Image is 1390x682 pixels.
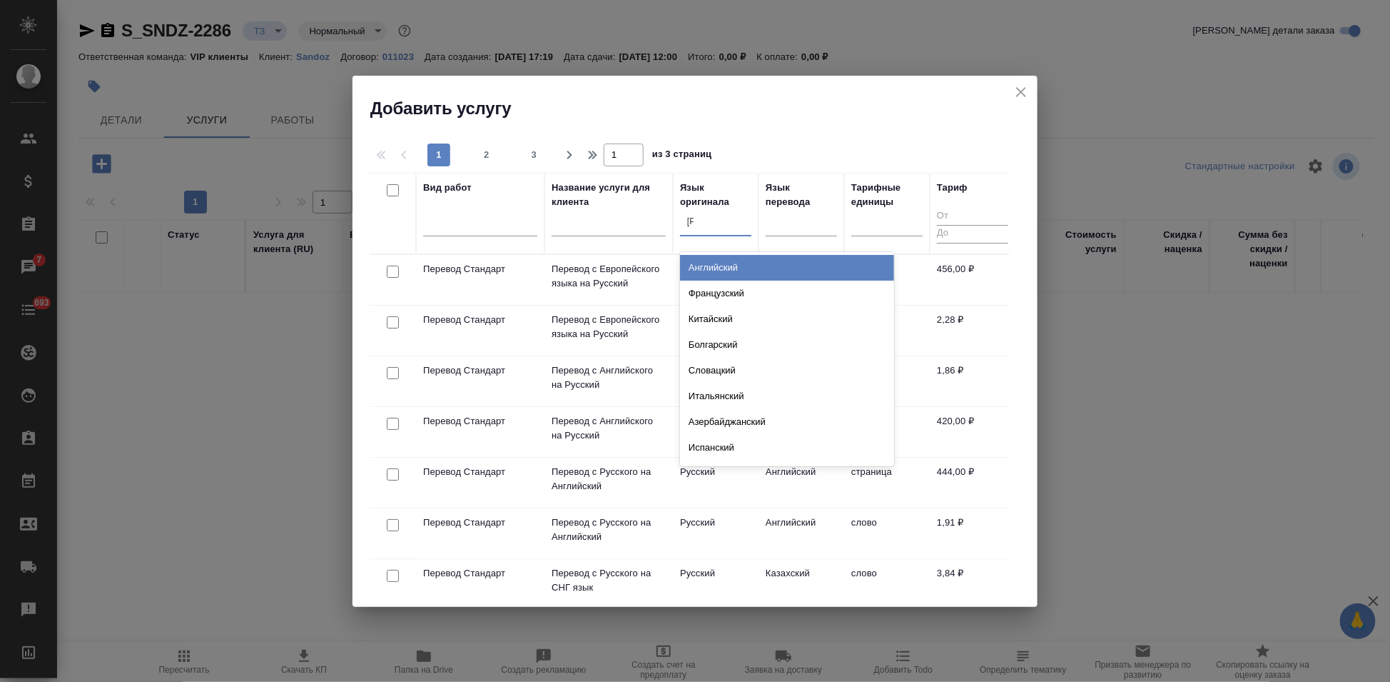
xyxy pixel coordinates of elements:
p: Перевод Стандарт [423,363,537,378]
div: Словацкий [680,358,894,383]
div: Итальянский [680,383,894,409]
div: Английский [680,255,894,281]
td: Русский [673,458,759,508]
td: Английский [673,356,759,406]
p: Перевод с Европейского языка на Русский [552,313,666,341]
td: Казахский [759,559,844,609]
td: 3,84 ₽ [930,559,1015,609]
div: Название услуги для клиента [552,181,666,209]
span: из 3 страниц [652,146,712,166]
td: слово [844,559,930,609]
td: 1,91 ₽ [930,508,1015,558]
p: Перевод с Английского на Русский [552,363,666,392]
td: слово [844,508,930,558]
p: Перевод Стандарт [423,566,537,581]
p: Перевод Стандарт [423,262,537,276]
p: Перевод Стандарт [423,313,537,327]
div: Китайский [680,306,894,332]
td: Английский [759,458,844,508]
p: Перевод с Европейского языка на Русский [552,262,666,291]
td: Итальянский [673,306,759,356]
div: Вид работ [423,181,472,195]
span: 3 [523,148,546,162]
input: От [937,208,1008,226]
td: 1,86 ₽ [930,356,1015,406]
div: Азербайджанский [680,409,894,435]
p: Перевод Стандарт [423,516,537,530]
p: Перевод с Английского на Русский [552,414,666,443]
p: Перевод Стандарт [423,465,537,479]
span: 2 [475,148,498,162]
button: 3 [523,144,546,166]
button: close [1010,81,1032,103]
div: Язык перевода [766,181,837,209]
td: Итальянский [673,255,759,305]
td: страница [844,458,930,508]
div: Латышский [680,461,894,486]
input: До [937,225,1008,243]
td: 444,00 ₽ [930,458,1015,508]
td: 2,28 ₽ [930,306,1015,356]
button: 2 [475,144,498,166]
td: Русский [673,559,759,609]
td: 420,00 ₽ [930,407,1015,457]
td: Английский [759,508,844,558]
p: Перевод с Русского на СНГ язык [552,566,666,595]
td: 456,00 ₽ [930,255,1015,305]
div: Тарифные единицы [851,181,923,209]
p: Перевод с Русского на Английский [552,465,666,493]
div: Французский [680,281,894,306]
td: Английский [673,407,759,457]
p: Перевод с Русского на Английский [552,516,666,544]
h2: Добавить услугу [370,97,1038,120]
div: Испанский [680,435,894,461]
div: Тариф [937,181,968,195]
div: Болгарский [680,332,894,358]
div: Язык оригинала [680,181,751,209]
td: Русский [673,508,759,558]
p: Перевод Стандарт [423,414,537,428]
